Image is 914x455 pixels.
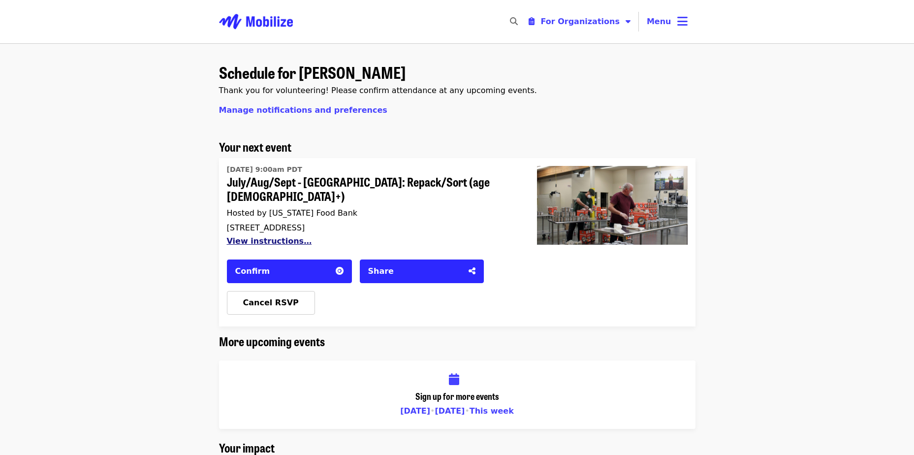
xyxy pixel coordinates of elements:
button: View instructions… [227,236,312,246]
i: calendar icon [449,372,459,387]
i: clipboard-list icon [529,17,535,26]
span: Thank you for volunteering! Please confirm attendance at any upcoming events. [219,86,537,95]
span: Confirm [235,266,270,276]
span: Cancel RSVP [243,298,299,307]
i: search icon [510,17,518,26]
button: Share [360,260,484,283]
button: Toggle account menu [639,10,695,33]
span: July/Aug/Sept - [GEOGRAPHIC_DATA]: Repack/Sort (age [DEMOGRAPHIC_DATA]+) [227,175,513,203]
time: [DATE] 9:00am PDT [227,164,302,175]
span: • [465,406,469,416]
a: [DATE] [435,406,465,416]
a: Manage notifications and preferences [219,105,387,115]
button: Confirm [227,260,352,283]
i: bars icon [677,14,688,29]
img: Mobilize - Home [219,6,293,37]
i: caret-down icon [626,17,630,26]
button: Toggle organizer menu [521,12,638,32]
span: Menu [647,17,671,26]
a: July/Aug/Sept - Portland: Repack/Sort (age 16+) [529,158,695,326]
button: Cancel RSVP [227,291,315,315]
i: circle-o icon [336,266,344,276]
a: [DATE] [400,406,430,416]
span: Your next event [219,138,291,155]
div: [STREET_ADDRESS] [227,223,513,232]
span: Schedule for [PERSON_NAME] [219,61,406,84]
i: share-alt icon [469,266,475,276]
div: Share [368,265,463,277]
a: July/Aug/Sept - Portland: Repack/Sort (age 16+) [227,162,513,252]
input: Search [524,10,532,33]
span: Hosted by [US_STATE] Food Bank [227,208,358,218]
span: Sign up for more events [415,390,499,402]
img: July/Aug/Sept - Portland: Repack/Sort (age 16+) [537,166,688,245]
span: More upcoming events [219,332,325,350]
a: This week [470,406,514,416]
span: For Organizations [540,17,620,26]
span: • [430,406,435,416]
